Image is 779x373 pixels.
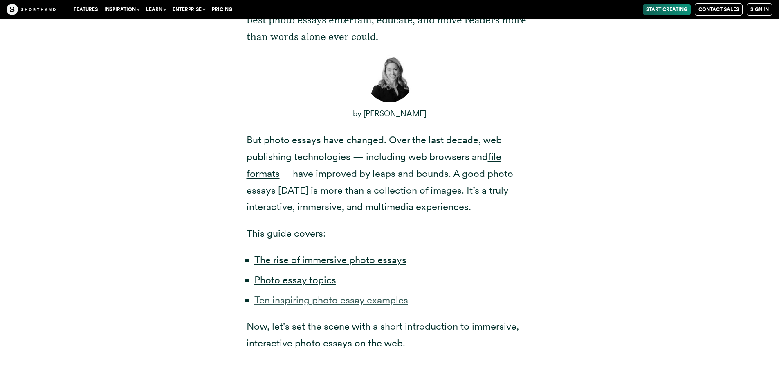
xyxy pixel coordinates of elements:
p: Now, let's set the scene with a short introduction to immersive, interactive photo essays on the ... [247,318,533,352]
a: Photo essay topics [254,274,336,286]
a: Ten inspiring photo essay examples [254,294,408,306]
a: Contact Sales [695,3,743,16]
a: Sign in [747,3,772,16]
p: by [PERSON_NAME] [247,105,533,122]
img: The Craft [7,4,56,15]
button: Learn [143,4,169,15]
button: Inspiration [101,4,143,15]
button: Enterprise [169,4,209,15]
a: Features [70,4,101,15]
p: This guide covers: [247,225,533,242]
a: The rise of immersive photo essays [254,254,406,266]
a: Start Creating [643,4,691,15]
p: But photo essays have changed. Over the last decade, web publishing technologies — including web ... [247,132,533,215]
a: file formats [247,151,501,179]
a: Pricing [209,4,236,15]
